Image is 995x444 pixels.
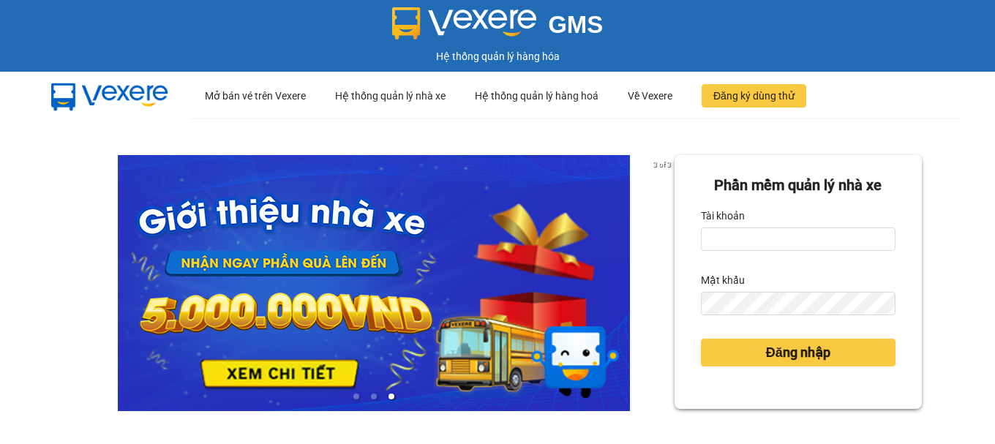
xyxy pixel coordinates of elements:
[701,339,895,366] button: Đăng nhập
[335,72,446,119] div: Hệ thống quản lý nhà xe
[353,394,359,399] li: slide item 1
[713,88,795,104] span: Đăng ký dùng thử
[654,155,675,411] button: next slide / item
[701,292,895,315] input: Mật khẩu
[392,7,537,39] img: logo 2
[37,72,183,120] img: mbUUG5Q.png
[205,72,306,119] div: Mở bán vé trên Vexere
[766,342,830,363] span: Đăng nhập
[628,72,672,119] div: Về Vexere
[388,394,394,399] li: slide item 3
[73,155,94,411] button: previous slide / item
[392,22,604,34] a: GMS
[371,394,377,399] li: slide item 2
[475,72,598,119] div: Hệ thống quản lý hàng hoá
[649,155,675,174] p: 3 of 3
[702,84,806,108] button: Đăng ký dùng thử
[548,11,603,38] span: GMS
[701,174,895,197] div: Phần mềm quản lý nhà xe
[701,204,745,227] label: Tài khoản
[4,48,991,64] div: Hệ thống quản lý hàng hóa
[701,268,745,292] label: Mật khẩu
[701,227,895,251] input: Tài khoản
